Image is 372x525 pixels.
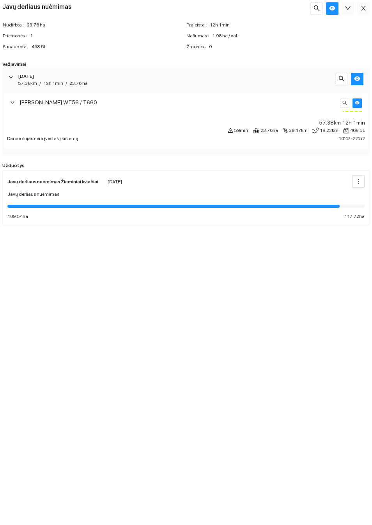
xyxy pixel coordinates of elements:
[2,3,72,11] strong: Javų derliaus nuėmimas
[228,128,233,133] span: warning
[210,21,369,29] span: 12h 1min
[352,175,365,188] button: more
[335,73,348,85] button: search
[186,32,212,40] span: Našumas
[186,21,210,29] span: Praleista
[283,128,288,133] span: node-index
[108,179,122,184] span: [DATE]
[18,81,37,86] span: 57.38km
[18,74,34,79] strong: [DATE]
[354,76,360,83] span: eye
[353,178,364,184] span: more
[7,136,78,141] span: Darbuotojas nėra įvestas į sistemą
[209,43,369,51] span: 0
[2,68,370,92] div: [DATE]57.38km/12h 1min/23.76 hasearcheye
[355,100,360,106] span: eye
[351,73,363,85] button: eye
[338,76,345,83] span: search
[7,191,59,198] span: Javų derliaus nuėmimas
[350,127,365,134] span: 468.5L
[326,2,338,15] button: eye
[353,98,362,108] button: eye
[360,5,367,12] span: close
[320,127,338,134] span: 18.22km
[234,127,248,134] span: 59min
[3,21,27,29] span: Nudirbta
[338,136,365,141] span: 10:47 - 22:52
[30,32,186,40] span: 1
[27,21,186,29] span: 23.76 ha
[357,2,370,15] button: close
[260,127,278,134] span: 23.76ha
[345,5,351,12] span: down
[2,61,26,67] strong: Važiavimai
[7,213,28,220] span: 109.54 ha
[43,81,63,86] span: 12h 1min
[4,93,368,116] div: [PERSON_NAME] WT56 / T660searcheye
[329,5,335,12] span: eye
[69,81,88,86] span: 23.76 ha
[3,43,32,51] span: Sunaudota
[342,2,354,15] button: down
[66,81,67,86] span: /
[319,118,365,127] span: 57.38km 12h 1min
[340,98,349,108] button: search
[289,127,308,134] span: 39.17km
[2,163,24,168] strong: Užduotys
[32,43,186,51] span: 468.5L
[3,32,30,40] span: Priemonės
[9,75,13,79] span: right
[314,5,320,12] span: search
[2,170,370,225] a: Javų derliaus nuėmimas Žieminiai kviečiai[DATE]moreJavų derliaus nuėmimas109.54ha117.72ha
[7,179,98,184] strong: Javų derliaus nuėmimas Žieminiai kviečiai
[10,100,15,105] span: right
[344,213,365,220] span: 117.72 ha
[342,100,347,106] span: search
[186,43,209,51] span: Žmonės
[212,32,369,40] span: 1.98 ha / val.
[39,81,41,86] span: /
[19,98,97,107] span: [PERSON_NAME] WT56 / T660
[310,2,323,15] button: search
